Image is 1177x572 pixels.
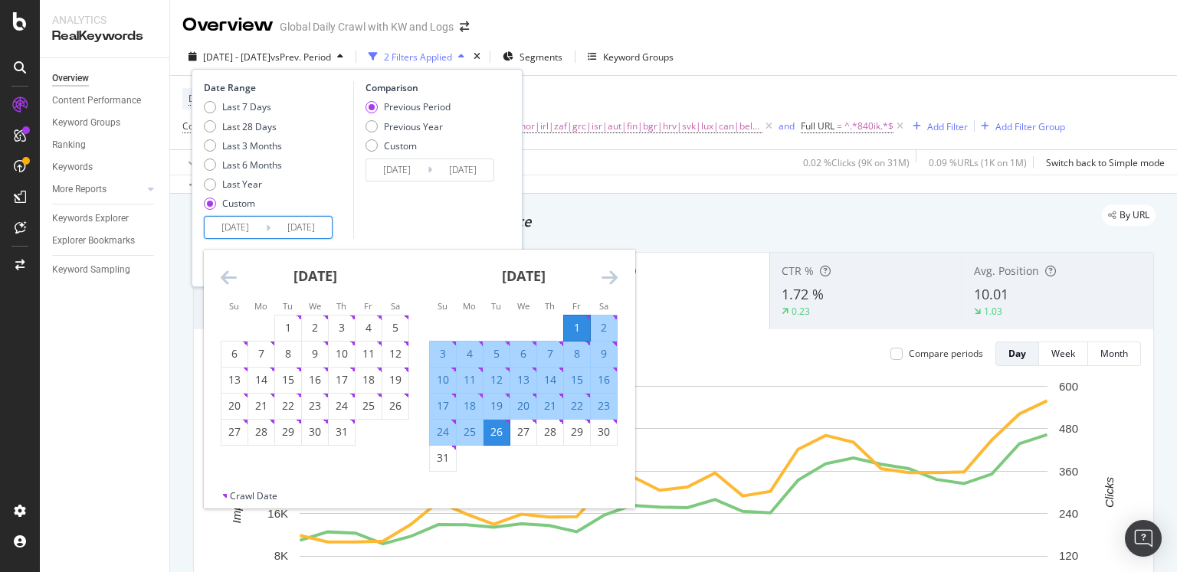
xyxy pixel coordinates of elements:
td: Selected as end date. Tuesday, August 26, 2025 [484,419,510,445]
div: Last 6 Months [204,159,282,172]
div: Move forward to switch to the next month. [602,268,618,287]
div: 22 [275,398,301,413]
span: By URL [1120,211,1149,220]
div: 14 [248,372,274,387]
div: Crawl Date [230,489,277,502]
div: Global Daily Crawl with KW and Logs [280,19,454,34]
td: Choose Saturday, July 26, 2025 as your check-out date. It’s available. [382,393,409,419]
td: Choose Friday, August 29, 2025 as your check-out date. It’s available. [564,419,591,445]
td: Choose Thursday, July 10, 2025 as your check-out date. It’s available. [329,341,356,367]
td: Choose Monday, July 7, 2025 as your check-out date. It’s available. [248,341,275,367]
td: Choose Sunday, July 6, 2025 as your check-out date. It’s available. [221,341,248,367]
div: 12 [382,346,408,361]
button: Month [1088,342,1141,366]
div: 11 [356,346,382,361]
div: 18 [356,372,382,387]
div: 9 [591,346,617,361]
td: Choose Wednesday, July 23, 2025 as your check-out date. It’s available. [302,393,329,419]
div: 15 [564,372,590,387]
td: Choose Thursday, July 31, 2025 as your check-out date. It’s available. [329,419,356,445]
div: 1 [275,320,301,335]
div: 24 [430,424,456,440]
div: 28 [248,424,274,440]
td: Selected. Friday, August 15, 2025 [564,367,591,393]
a: More Reports [52,181,143,198]
a: Keyword Groups [52,115,159,131]
td: Choose Sunday, July 27, 2025 as your check-out date. It’s available. [221,419,248,445]
div: Last 28 Days [204,120,282,133]
td: Choose Thursday, July 24, 2025 as your check-out date. It’s available. [329,393,356,419]
small: Su [229,300,239,312]
div: 29 [564,424,590,440]
small: Sa [599,300,608,312]
div: Last 28 Days [222,120,277,133]
div: Last 7 Days [222,100,271,113]
div: 6 [510,346,536,361]
div: 6 [221,346,248,361]
td: Selected. Sunday, August 17, 2025 [430,393,457,419]
div: Custom [384,139,417,152]
div: Comparison [366,81,499,94]
div: Switch back to Simple mode [1046,156,1165,169]
div: Previous Period [384,100,451,113]
div: Last Year [204,178,282,191]
button: Add Filter Group [975,117,1065,136]
div: 25 [356,398,382,413]
td: Choose Wednesday, July 30, 2025 as your check-out date. It’s available. [302,419,329,445]
div: Overview [182,12,274,38]
div: Move backward to switch to the previous month. [221,268,237,287]
div: 1.03 [984,305,1002,318]
input: Start Date [366,159,428,181]
div: Last 7 Days [204,100,282,113]
small: Mo [254,300,267,312]
span: = [837,119,842,132]
div: Keyword Sampling [52,262,130,278]
div: Open Intercom Messenger [1125,520,1162,557]
span: 1.72 % [782,285,824,303]
div: 26 [484,424,510,440]
div: Keyword Groups [52,115,120,131]
div: 11 [457,372,483,387]
div: Custom [366,139,451,152]
td: Choose Sunday, July 13, 2025 as your check-out date. It’s available. [221,367,248,393]
span: CTR % [782,263,814,278]
div: 21 [537,398,563,413]
div: Add Filter [927,120,968,133]
td: Selected. Wednesday, August 20, 2025 [510,393,537,419]
div: 19 [382,372,408,387]
text: 16K [267,507,288,520]
div: Content Performance [52,93,141,109]
div: Custom [222,197,255,210]
text: 600 [1059,380,1078,393]
div: 10 [430,372,456,387]
button: Apply [182,150,227,175]
div: Last 6 Months [222,159,282,172]
a: Overview [52,70,159,87]
div: 4 [457,346,483,361]
small: Su [438,300,448,312]
div: Previous Year [366,120,451,133]
td: Choose Saturday, August 30, 2025 as your check-out date. It’s available. [591,419,618,445]
div: 14 [537,372,563,387]
small: Fr [364,300,372,312]
div: 7 [248,346,274,361]
div: 4 [356,320,382,335]
td: Selected. Wednesday, August 13, 2025 [510,367,537,393]
td: Choose Tuesday, July 22, 2025 as your check-out date. It’s available. [275,393,302,419]
text: 360 [1059,465,1078,478]
text: 8K [274,549,288,562]
strong: [DATE] [293,266,337,285]
div: RealKeywords [52,28,157,45]
td: Choose Tuesday, July 15, 2025 as your check-out date. It’s available. [275,367,302,393]
div: Previous Year [384,120,443,133]
div: 20 [510,398,536,413]
div: 20 [221,398,248,413]
div: 30 [591,424,617,440]
td: Selected. Tuesday, August 19, 2025 [484,393,510,419]
div: 7 [537,346,563,361]
span: Avg. Position [974,263,1039,278]
div: Explorer Bookmarks [52,233,135,249]
div: 15 [275,372,301,387]
span: Full URL [801,119,834,132]
td: Choose Friday, July 18, 2025 as your check-out date. It’s available. [356,367,382,393]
